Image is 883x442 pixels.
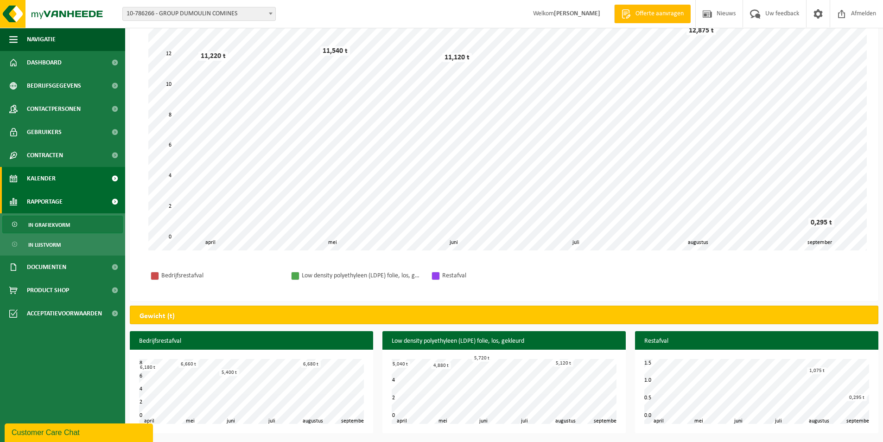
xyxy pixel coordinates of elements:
div: 5,040 t [390,361,410,368]
div: 6,680 t [301,361,321,368]
span: Product Shop [27,279,69,302]
div: 6,660 t [178,361,198,368]
span: Contactpersonen [27,97,81,121]
span: Offerte aanvragen [633,9,686,19]
span: 10-786266 - GROUP DUMOULIN COMINES [122,7,276,21]
div: 5,400 t [219,369,239,376]
div: 4,880 t [431,362,451,369]
a: Offerte aanvragen [614,5,691,23]
h2: Gewicht (t) [130,306,184,327]
div: 1,075 t [807,367,827,374]
div: 11,220 t [198,51,228,61]
h3: Low density polyethyleen (LDPE) folie, los, gekleurd [382,331,626,352]
h3: Restafval [635,331,878,352]
span: Navigatie [27,28,56,51]
iframe: chat widget [5,422,155,442]
div: 0,295 t [808,218,834,227]
a: In grafiekvorm [2,216,123,233]
span: Rapportage [27,190,63,213]
span: In lijstvorm [28,236,61,254]
div: 12,875 t [686,26,716,35]
strong: [PERSON_NAME] [554,10,600,17]
span: Documenten [27,256,66,279]
span: Contracten [27,144,63,167]
div: 6,180 t [138,364,158,371]
a: In lijstvorm [2,236,123,253]
div: 0,295 t [847,394,867,401]
div: 11,540 t [320,46,350,56]
span: Acceptatievoorwaarden [27,302,102,325]
div: Restafval [442,270,563,282]
div: 5,720 t [472,355,492,362]
div: Low density polyethyleen (LDPE) folie, los, gekleurd [302,270,422,282]
span: In grafiekvorm [28,216,70,234]
span: 10-786266 - GROUP DUMOULIN COMINES [123,7,275,20]
span: Kalender [27,167,56,190]
h3: Bedrijfsrestafval [130,331,373,352]
div: 5,120 t [553,360,573,367]
span: Dashboard [27,51,62,74]
div: 11,120 t [442,53,472,62]
span: Bedrijfsgegevens [27,74,81,97]
div: Bedrijfsrestafval [161,270,282,282]
span: Gebruikers [27,121,62,144]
